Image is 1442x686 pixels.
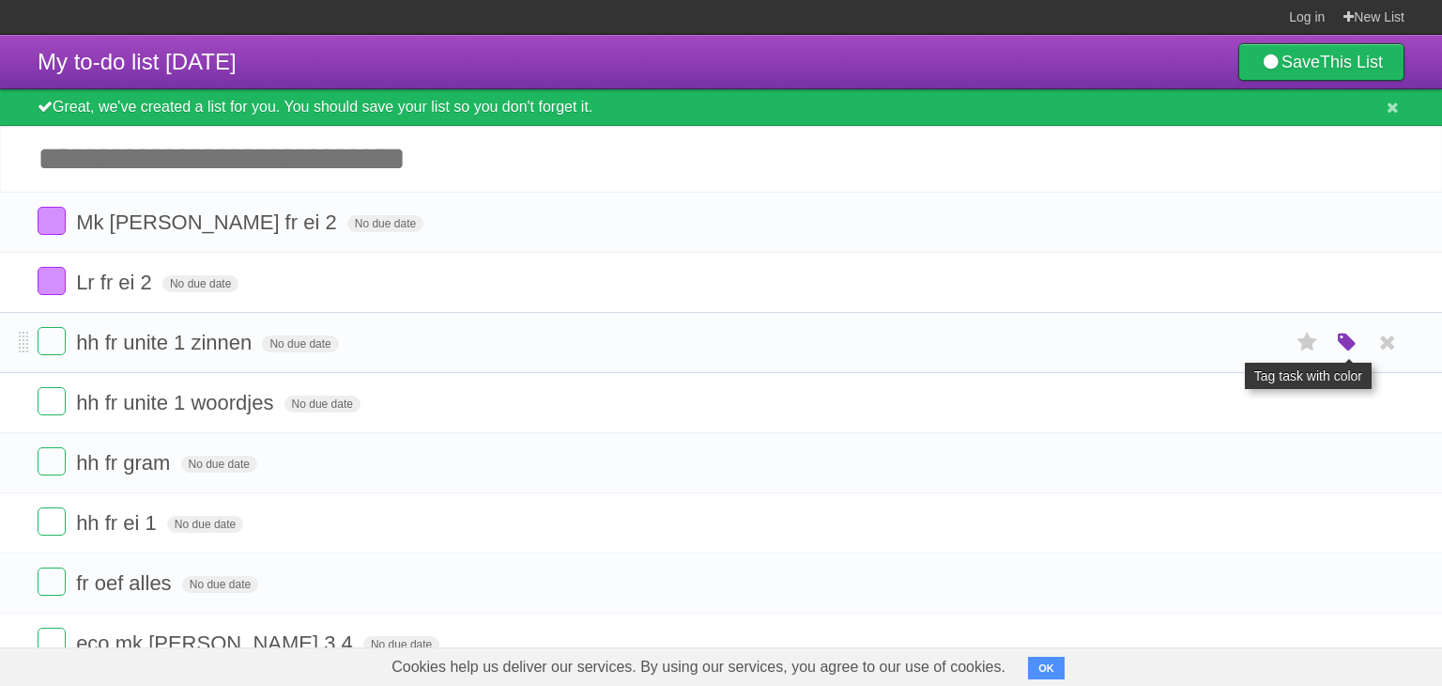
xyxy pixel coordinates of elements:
[1320,53,1383,71] b: This List
[76,331,256,354] span: hh fr unite 1 zinnen
[1290,327,1326,358] label: Star task
[181,456,257,473] span: No due date
[162,275,238,292] span: No due date
[38,568,66,596] label: Done
[38,387,66,415] label: Done
[38,49,237,74] span: My to-do list [DATE]
[38,267,66,295] label: Done
[38,327,66,355] label: Done
[262,335,338,352] span: No due date
[38,628,66,656] label: Done
[347,215,423,232] span: No due date
[76,210,342,234] span: Mk [PERSON_NAME] fr ei 2
[76,571,176,595] span: fr oef alles
[38,507,66,536] label: Done
[182,576,258,593] span: No due date
[363,636,439,653] span: No due date
[76,511,161,535] span: hh fr ei 1
[76,271,157,294] span: Lr fr ei 2
[373,648,1024,686] span: Cookies help us deliver our services. By using our services, you agree to our use of cookies.
[167,516,243,533] span: No due date
[76,451,175,475] span: hh fr gram
[1028,657,1065,679] button: OK
[38,447,66,476] label: Done
[284,396,360,413] span: No due date
[76,391,278,414] span: hh fr unite 1 woordjes
[38,207,66,235] label: Done
[1238,43,1404,81] a: SaveThis List
[76,631,358,655] span: eco mk [PERSON_NAME] 3.4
